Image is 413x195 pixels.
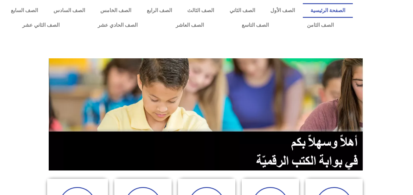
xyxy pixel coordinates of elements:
[93,3,139,18] a: الصف الخامس
[263,3,303,18] a: الصف الأول
[3,3,46,18] a: الصف السابع
[222,3,263,18] a: الصف الثاني
[223,18,288,32] a: الصف التاسع
[139,3,180,18] a: الصف الرابع
[157,18,223,32] a: الصف العاشر
[288,18,353,32] a: الصف الثامن
[79,18,157,32] a: الصف الحادي عشر
[303,3,353,18] a: الصفحة الرئيسية
[180,3,222,18] a: الصف الثالث
[46,3,93,18] a: الصف السادس
[3,18,79,32] a: الصف الثاني عشر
